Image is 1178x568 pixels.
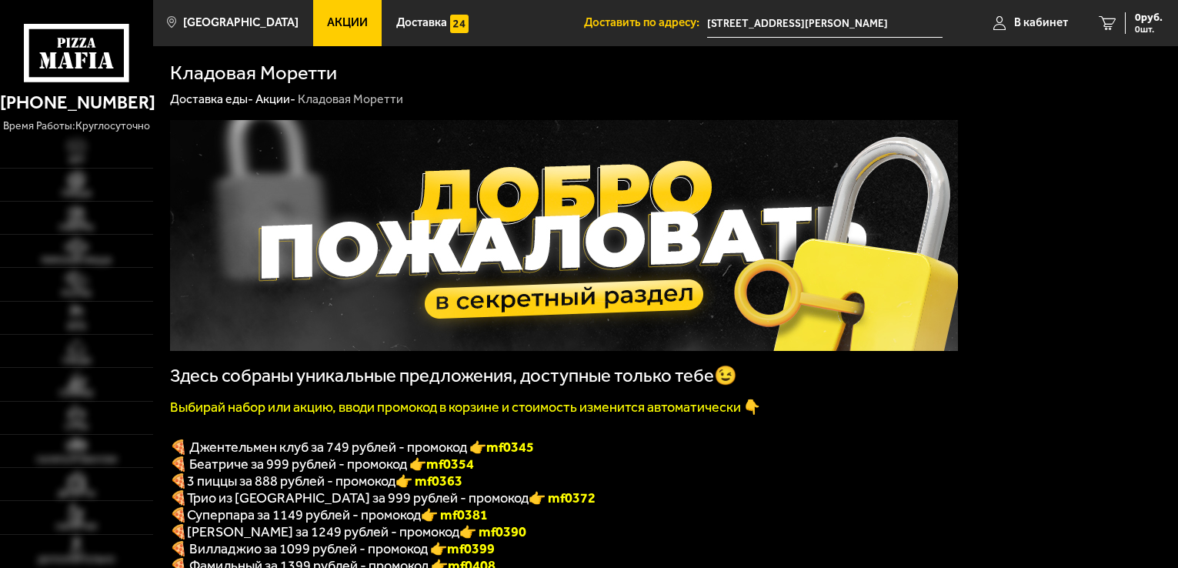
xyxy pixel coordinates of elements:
[170,120,958,351] img: 1024x1024
[170,456,474,473] span: 🍕 Беатриче за 999 рублей - промокод 👉
[529,489,596,506] font: 👉 mf0372
[170,399,760,416] font: Выбирай набор или акцию, вводи промокод в корзине и стоимость изменится автоматически 👇
[298,92,403,108] div: Кладовая Моретти
[170,523,187,540] b: 🍕
[170,92,253,106] a: Доставка еды-
[447,540,495,557] b: mf0399
[170,506,187,523] font: 🍕
[426,456,474,473] b: mf0354
[183,17,299,28] span: [GEOGRAPHIC_DATA]
[707,9,943,38] span: улица Ярослава Гашека, 4к1
[170,63,337,83] h1: Кладовая Моретти
[187,489,529,506] span: Трио из [GEOGRAPHIC_DATA] за 999 рублей - промокод
[421,506,488,523] font: 👉 mf0381
[170,439,534,456] span: 🍕 Джентельмен клуб за 749 рублей - промокод 👉
[170,365,737,386] span: Здесь собраны уникальные предложения, доступные только тебе😉
[255,92,295,106] a: Акции-
[486,439,534,456] b: mf0345
[187,506,421,523] span: Суперпара за 1149 рублей - промокод
[707,9,943,38] input: Ваш адрес доставки
[187,473,395,489] span: 3 пиццы за 888 рублей - промокод
[396,17,447,28] span: Доставка
[1135,25,1163,34] span: 0 шт.
[459,523,526,540] b: 👉 mf0390
[584,17,707,28] span: Доставить по адресу:
[170,473,187,489] font: 🍕
[395,473,462,489] font: 👉 mf0363
[170,489,187,506] font: 🍕
[327,17,368,28] span: Акции
[450,15,469,33] img: 15daf4d41897b9f0e9f617042186c801.svg
[1014,17,1068,28] span: В кабинет
[187,523,459,540] span: [PERSON_NAME] за 1249 рублей - промокод
[1135,12,1163,23] span: 0 руб.
[170,540,495,557] span: 🍕 Вилладжио за 1099 рублей - промокод 👉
